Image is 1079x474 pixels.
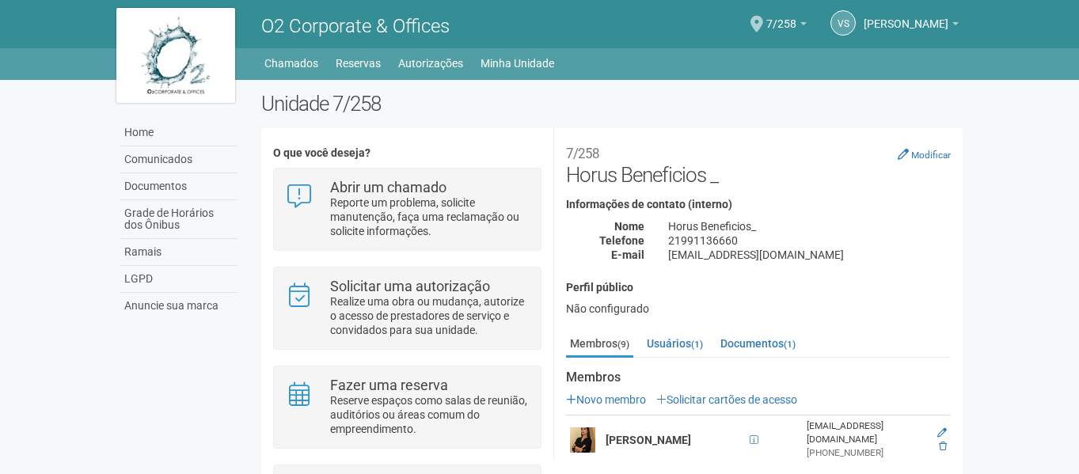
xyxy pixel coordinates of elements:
strong: Membros [566,370,951,385]
img: user.png [570,427,595,453]
small: (1) [691,339,703,350]
a: LGPD [120,266,237,293]
small: 7/258 [566,146,599,161]
a: Reservas [336,52,381,74]
small: Modificar [911,150,951,161]
a: Solicitar cartões de acesso [656,393,797,406]
a: Anuncie sua marca [120,293,237,319]
strong: Solicitar uma autorização [330,278,490,294]
small: (9) [617,339,629,350]
a: Abrir um chamado Reporte um problema, solicite manutenção, faça uma reclamação ou solicite inform... [286,180,529,238]
img: logo.jpg [116,8,235,103]
div: Horus Beneficios_ [656,219,963,233]
a: Excluir membro [939,441,947,452]
h4: Perfil público [566,282,951,294]
div: 21991136660 [656,233,963,248]
h2: Unidade 7/258 [261,92,963,116]
a: Novo membro [566,393,646,406]
p: Reserve espaços como salas de reunião, auditórios ou áreas comum do empreendimento. [330,393,529,436]
a: Membros(9) [566,332,633,358]
div: Não configurado [566,301,951,316]
a: Documentos [120,173,237,200]
span: 7/258 [766,2,796,30]
a: 7/258 [766,20,807,32]
a: Ramais [120,239,237,266]
h4: O que você deseja? [273,147,541,159]
a: VS [830,10,856,36]
a: Fazer uma reserva Reserve espaços como salas de reunião, auditórios ou áreas comum do empreendime... [286,378,529,436]
a: Modificar [898,148,951,161]
a: Usuários(1) [643,332,707,355]
p: Realize uma obra ou mudança, autorize o acesso de prestadores de serviço e convidados para sua un... [330,294,529,337]
span: O2 Corporate & Offices [261,15,450,37]
a: [PERSON_NAME] [864,20,959,32]
a: Chamados [264,52,318,74]
div: [PHONE_NUMBER] [807,446,924,460]
a: Home [120,119,237,146]
a: Comunicados [120,146,237,173]
small: (1) [784,339,796,350]
a: Solicitar uma autorização Realize uma obra ou mudança, autorize o acesso de prestadores de serviç... [286,279,529,337]
a: Grade de Horários dos Ônibus [120,200,237,239]
strong: Fazer uma reserva [330,377,448,393]
strong: Nome [614,220,644,233]
div: [EMAIL_ADDRESS][DOMAIN_NAME] [807,419,924,446]
strong: [PERSON_NAME] [606,434,691,446]
a: Minha Unidade [481,52,554,74]
strong: Telefone [599,234,644,247]
div: [EMAIL_ADDRESS][DOMAIN_NAME] [656,248,963,262]
h2: Horus Beneficios _ [566,139,951,187]
strong: Abrir um chamado [330,179,446,195]
p: Reporte um problema, solicite manutenção, faça uma reclamação ou solicite informações. [330,195,529,238]
a: Editar membro [937,427,947,438]
h4: Informações de contato (interno) [566,199,951,210]
a: Documentos(1) [716,332,800,355]
strong: E-mail [611,248,644,261]
a: Autorizações [398,52,463,74]
span: VINICIUS SANTOS DA ROCHA CORREA [864,2,948,30]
